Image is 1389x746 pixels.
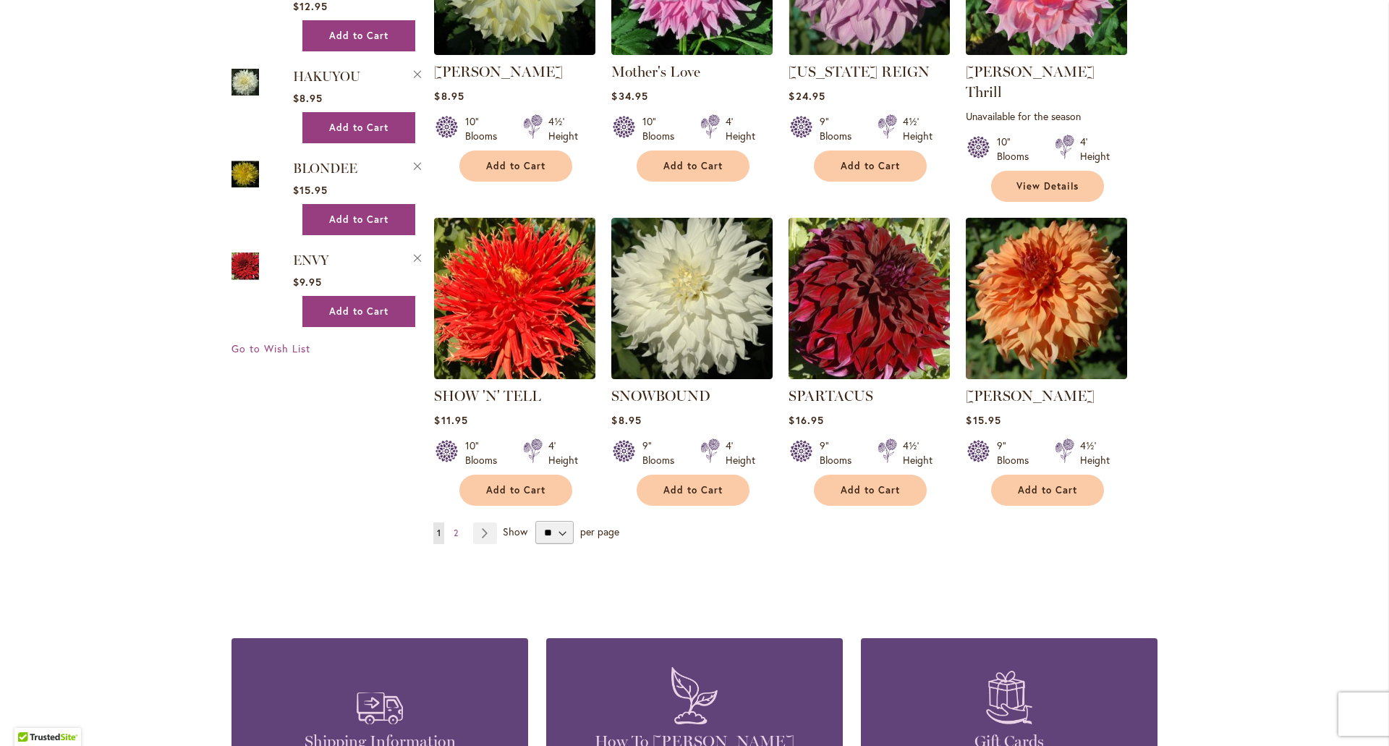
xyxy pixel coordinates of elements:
span: $24.95 [789,89,825,103]
div: 9" Blooms [997,438,1037,467]
button: Add to Cart [459,151,572,182]
p: Unavailable for the season [966,109,1127,123]
a: La Luna [434,44,595,58]
span: $8.95 [293,91,323,105]
a: OREGON REIGN [789,44,950,58]
span: Show [503,525,527,538]
span: $15.95 [293,183,328,197]
span: $8.95 [611,413,641,427]
span: Add to Cart [486,160,545,172]
div: 10" Blooms [465,438,506,467]
a: SHOW 'N' TELL [434,387,541,404]
span: Add to Cart [841,160,900,172]
a: ENVY [293,253,328,268]
div: 4½' Height [903,438,933,467]
a: Go to Wish List [231,342,310,356]
a: Mother's Love [611,44,773,58]
a: [PERSON_NAME] [966,387,1095,404]
div: 9" Blooms [820,438,860,467]
a: [US_STATE] REIGN [789,63,930,80]
button: Add to Cart [302,296,415,327]
button: Add to Cart [302,112,415,143]
iframe: Launch Accessibility Center [11,695,51,735]
span: 1 [437,527,441,538]
a: View Details [991,171,1104,202]
div: 9" Blooms [642,438,683,467]
a: Otto's Thrill [966,44,1127,58]
button: Add to Cart [459,475,572,506]
div: 10" Blooms [642,114,683,143]
button: Add to Cart [814,475,927,506]
a: BLONDEE [293,161,357,177]
button: Add to Cart [991,475,1104,506]
div: 4' Height [726,114,755,143]
div: 4½' Height [903,114,933,143]
span: Add to Cart [1018,484,1077,496]
span: Add to Cart [329,213,388,226]
div: 4' Height [548,438,578,467]
img: Envy [231,250,259,282]
span: Add to Cart [486,484,545,496]
span: Add to Cart [329,122,388,134]
a: Blondee [231,158,259,193]
span: Add to Cart [841,484,900,496]
div: 4½' Height [548,114,578,143]
a: Envy [231,250,259,285]
a: Mother's Love [611,63,700,80]
button: Add to Cart [637,151,749,182]
img: SHOW 'N' TELL [434,218,595,379]
span: $9.95 [293,275,322,289]
button: Add to Cart [302,204,415,235]
span: per page [580,525,619,538]
a: SPARTACUS [789,387,873,404]
span: $34.95 [611,89,647,103]
div: 4½' Height [1080,438,1110,467]
a: SHOW 'N' TELL [434,368,595,382]
a: Steve Meggos [966,368,1127,382]
div: 10" Blooms [997,135,1037,164]
span: $11.95 [434,413,467,427]
img: Hakuyou [231,66,259,98]
a: [PERSON_NAME] Thrill [966,63,1095,101]
span: $8.95 [434,89,464,103]
a: Hakuyou [231,66,259,101]
span: View Details [1016,180,1079,192]
a: SNOWBOUND [611,387,710,404]
span: Add to Cart [663,160,723,172]
span: $16.95 [789,413,823,427]
div: 9" Blooms [820,114,860,143]
a: Snowbound [611,368,773,382]
a: HAKUYOU [293,69,360,85]
span: 2 [454,527,458,538]
div: 4' Height [726,438,755,467]
a: 2 [450,522,462,544]
img: Spartacus [789,218,950,379]
a: [PERSON_NAME] [434,63,563,80]
button: Add to Cart [814,151,927,182]
div: 10" Blooms [465,114,506,143]
div: 4' Height [1080,135,1110,164]
span: $15.95 [966,413,1001,427]
button: Add to Cart [637,475,749,506]
span: Go to Wish List [231,342,310,355]
img: Steve Meggos [966,218,1127,379]
img: Blondee [231,158,259,190]
span: Add to Cart [329,30,388,42]
span: Add to Cart [663,484,723,496]
span: Add to Cart [329,305,388,318]
img: Snowbound [611,218,773,379]
a: Spartacus [789,368,950,382]
button: Add to Cart [302,20,415,51]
